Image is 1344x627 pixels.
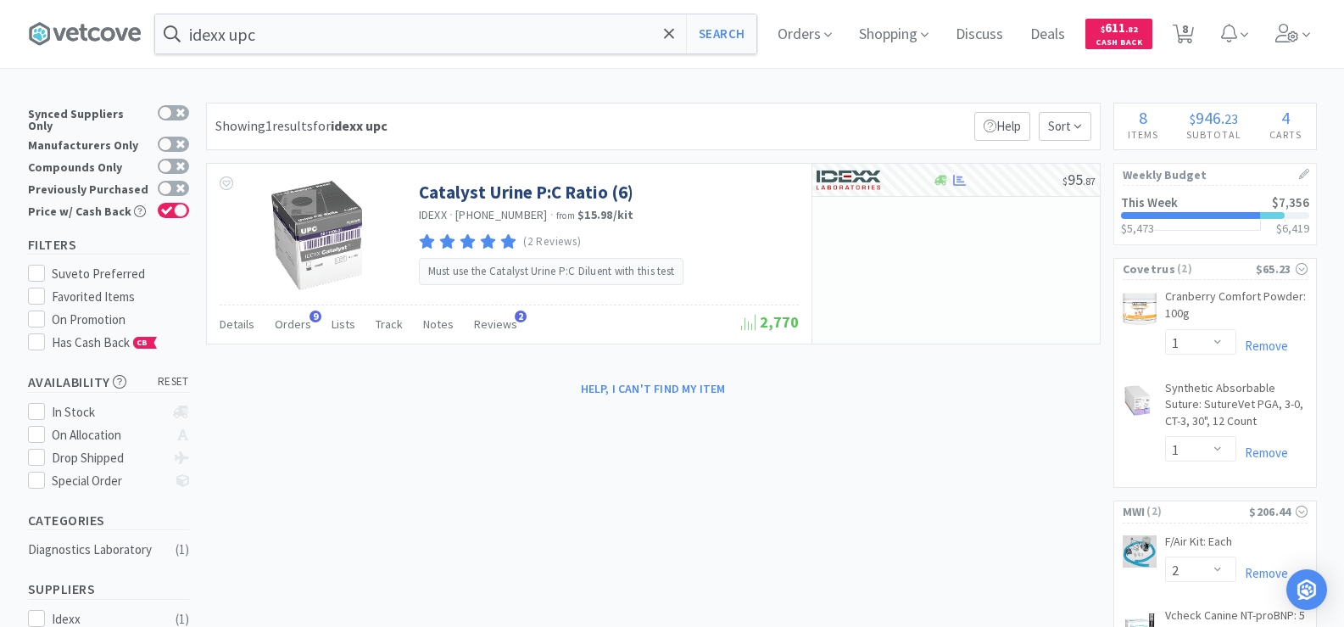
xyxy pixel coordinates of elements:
[1123,502,1146,521] span: MWI
[686,14,756,53] button: Search
[1256,260,1308,278] div: $65.23
[28,235,189,255] h5: Filters
[1175,260,1256,277] span: ( 2 )
[376,316,403,332] span: Track
[1272,194,1309,210] span: $7,356
[577,207,634,222] strong: $15.98 / kit
[1249,502,1307,521] div: $206.44
[1139,107,1147,128] span: 8
[419,207,447,222] a: IDEXX
[1236,338,1288,354] a: Remove
[1145,503,1249,520] span: ( 2 )
[515,311,527,322] span: 2
[1023,27,1072,42] a: Deals
[1286,569,1327,610] div: Open Intercom Messenger
[571,374,736,403] button: Help, I can't find my item
[52,471,165,491] div: Special Order
[310,311,321,322] span: 9
[1123,535,1157,568] img: b603ec34f74c4a609ecac659bdccde38_10050.png
[1062,175,1068,188] span: $
[28,181,149,195] div: Previously Purchased
[52,287,189,307] div: Favorited Items
[1085,11,1152,57] a: $611.82Cash Back
[52,264,189,284] div: Suveto Preferred
[52,334,158,350] span: Has Cash Back
[134,338,151,348] span: CB
[28,137,149,151] div: Manufacturers Only
[28,105,149,132] div: Synced Suppliers Only
[1123,260,1175,278] span: Covetrus
[28,540,165,560] div: Diagnostics Laboratory
[1123,383,1152,417] img: 7e28f0d9224b46b59925368e6b78f65e_19387.png
[1123,292,1157,326] img: ee22f9face274f43bd7733a79d81c069_142057.png
[1114,126,1173,143] h4: Items
[449,207,453,222] span: ·
[1236,445,1288,461] a: Remove
[550,207,554,222] span: ·
[974,112,1030,141] p: Help
[949,27,1010,42] a: Discuss
[332,316,355,332] span: Lists
[556,210,575,221] span: from
[1096,38,1142,49] span: Cash Back
[176,540,189,560] div: ( 1 )
[262,181,372,291] img: 082d62c61713416aa29c3d0ef2b438fe_160030.png
[1236,565,1288,581] a: Remove
[52,310,189,330] div: On Promotion
[220,316,254,332] span: Details
[1101,24,1105,35] span: $
[28,511,189,530] h5: Categories
[1166,29,1201,44] a: 8
[423,316,454,332] span: Notes
[52,402,165,423] div: In Stock
[1125,24,1138,35] span: . 82
[428,264,675,279] p: Must use the Catalyst Urine P:C Diluent with this test
[158,373,189,391] span: reset
[275,316,311,332] span: Orders
[1190,110,1196,127] span: $
[1062,170,1096,189] span: 95
[1039,112,1091,141] span: Sort
[28,579,189,599] h5: Suppliers
[741,312,799,332] span: 2,770
[1165,288,1308,328] a: Cranberry Comfort Powder: 100g
[1165,534,1232,557] a: F/Air Kit: Each
[1281,107,1290,128] span: 4
[1196,107,1221,128] span: 946
[1121,196,1178,209] h2: This Week
[1083,175,1096,188] span: . 87
[419,181,633,204] a: Catalyst Urine P:C Ratio (6)
[313,117,388,134] span: for
[817,167,880,193] img: 13250b0087d44d67bb1668360c5632f9_13.png
[1173,109,1256,126] div: .
[331,117,388,134] strong: idexx upc
[1173,126,1256,143] h4: Subtotal
[1114,186,1316,244] a: This Week$7,356$5,473$6,419
[474,316,517,332] span: Reviews
[52,425,165,445] div: On Allocation
[52,448,165,468] div: Drop Shipped
[28,203,149,217] div: Price w/ Cash Back
[523,233,581,251] p: (2 Reviews)
[1224,110,1238,127] span: 23
[1256,126,1316,143] h4: Carts
[215,115,388,137] div: Showing 1 results
[155,14,756,53] input: Search by item, sku, manufacturer, ingredient, size...
[1165,380,1308,437] a: Synthetic Absorbable Suture: SutureVet PGA, 3-0, CT-3, 30", 12 Count
[1123,164,1308,186] h1: Weekly Budget
[1282,221,1309,236] span: 6,419
[28,372,189,392] h5: Availability
[1121,221,1154,236] span: $5,473
[1276,222,1309,234] h3: $
[1101,20,1138,36] span: 611
[28,159,149,173] div: Compounds Only
[455,207,548,222] span: [PHONE_NUMBER]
